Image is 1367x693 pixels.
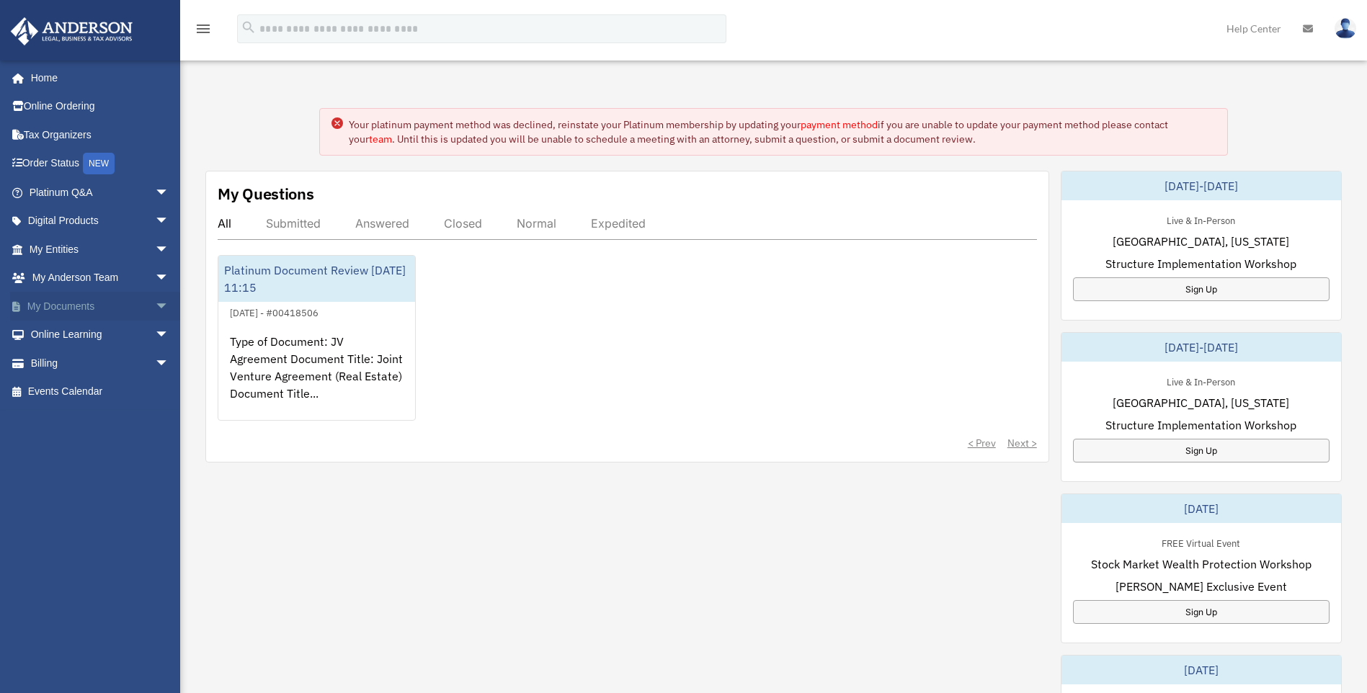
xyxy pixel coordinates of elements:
[10,92,191,121] a: Online Ordering
[218,183,314,205] div: My Questions
[1150,535,1252,550] div: FREE Virtual Event
[1105,255,1296,272] span: Structure Implementation Workshop
[155,292,184,321] span: arrow_drop_down
[195,25,212,37] a: menu
[241,19,257,35] i: search
[266,216,321,231] div: Submitted
[10,178,191,207] a: Platinum Q&Aarrow_drop_down
[218,216,231,231] div: All
[155,349,184,378] span: arrow_drop_down
[10,292,191,321] a: My Documentsarrow_drop_down
[1061,333,1341,362] div: [DATE]-[DATE]
[218,304,330,319] div: [DATE] - #00418506
[369,133,392,146] a: team
[1073,439,1330,462] a: Sign Up
[155,207,184,236] span: arrow_drop_down
[155,178,184,207] span: arrow_drop_down
[1073,600,1330,624] a: Sign Up
[1116,578,1287,595] span: [PERSON_NAME] Exclusive Event
[591,216,646,231] div: Expedited
[155,321,184,350] span: arrow_drop_down
[6,17,137,45] img: Anderson Advisors Platinum Portal
[218,255,416,421] a: Platinum Document Review [DATE] 11:15[DATE] - #00418506Type of Document: JV Agreement Document Ti...
[1061,656,1341,684] div: [DATE]
[1105,416,1296,434] span: Structure Implementation Workshop
[10,349,191,377] a: Billingarrow_drop_down
[1061,494,1341,523] div: [DATE]
[218,321,415,434] div: Type of Document: JV Agreement Document Title: Joint Venture Agreement (Real Estate) Document Tit...
[10,149,191,179] a: Order StatusNEW
[517,216,556,231] div: Normal
[1155,212,1247,227] div: Live & In-Person
[10,264,191,292] a: My Anderson Teamarrow_drop_down
[1073,277,1330,301] a: Sign Up
[155,235,184,264] span: arrow_drop_down
[1155,373,1247,388] div: Live & In-Person
[10,120,191,149] a: Tax Organizers
[1091,555,1312,573] span: Stock Market Wealth Protection Workshop
[10,235,191,264] a: My Entitiesarrow_drop_down
[1113,394,1289,411] span: [GEOGRAPHIC_DATA], [US_STATE]
[444,216,482,231] div: Closed
[218,256,415,302] div: Platinum Document Review [DATE] 11:15
[1061,171,1341,200] div: [DATE]-[DATE]
[10,63,184,92] a: Home
[355,216,409,231] div: Answered
[195,20,212,37] i: menu
[1113,233,1289,250] span: [GEOGRAPHIC_DATA], [US_STATE]
[1335,18,1356,39] img: User Pic
[10,321,191,349] a: Online Learningarrow_drop_down
[10,377,191,406] a: Events Calendar
[801,118,878,131] a: payment method
[10,207,191,236] a: Digital Productsarrow_drop_down
[83,153,115,174] div: NEW
[155,264,184,293] span: arrow_drop_down
[349,117,1216,146] div: Your platinum payment method was declined, reinstate your Platinum membership by updating your if...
